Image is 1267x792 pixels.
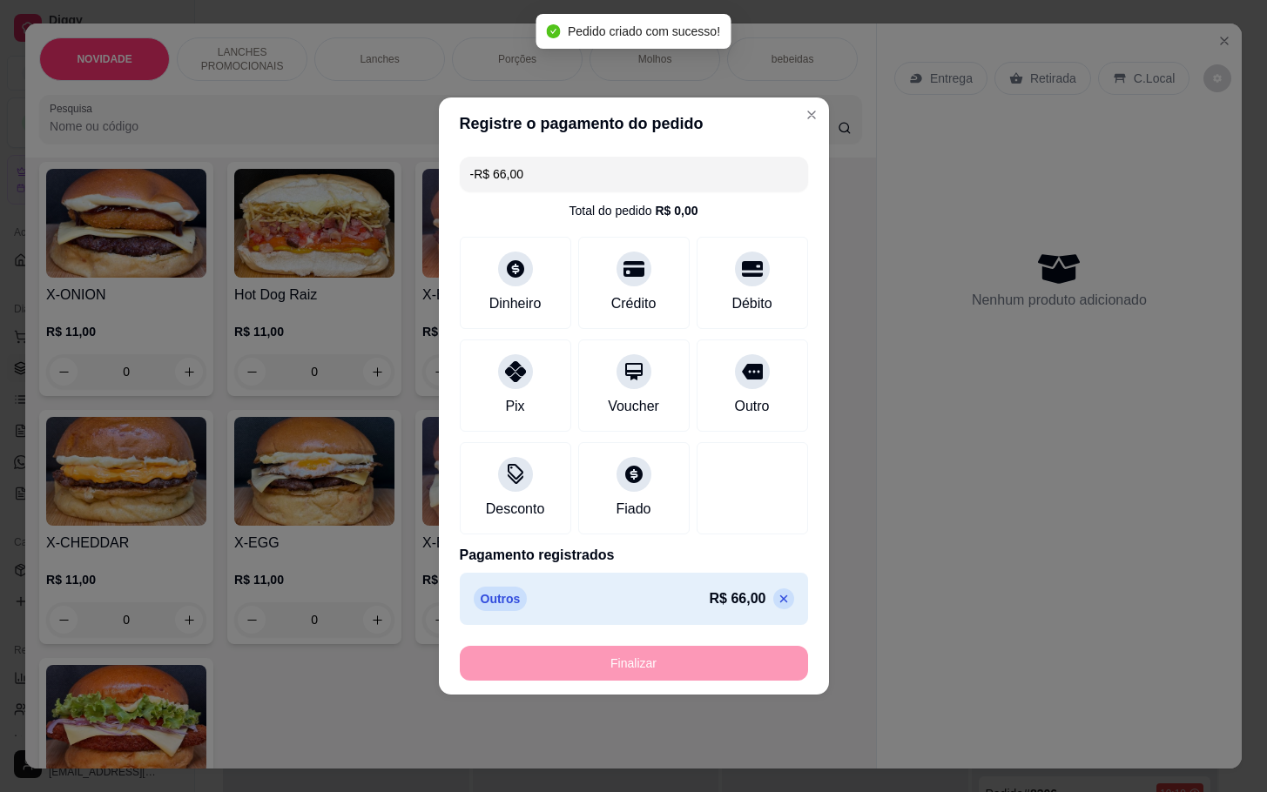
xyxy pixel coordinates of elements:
[486,499,545,520] div: Desconto
[616,499,650,520] div: Fiado
[655,202,698,219] div: R$ 0,00
[608,396,659,417] div: Voucher
[734,396,769,417] div: Outro
[611,293,657,314] div: Crédito
[569,202,698,219] div: Total do pedido
[568,24,720,38] span: Pedido criado com sucesso!
[710,588,766,609] p: R$ 66,00
[731,293,772,314] div: Débito
[798,101,826,129] button: Close
[470,157,798,191] input: Ex.: hambúrguer de cordeiro
[460,545,808,566] p: Pagamento registrados
[505,396,524,417] div: Pix
[489,293,542,314] div: Dinheiro
[439,97,829,150] header: Registre o pagamento do pedido
[474,587,528,611] p: Outros
[547,24,561,38] span: check-circle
